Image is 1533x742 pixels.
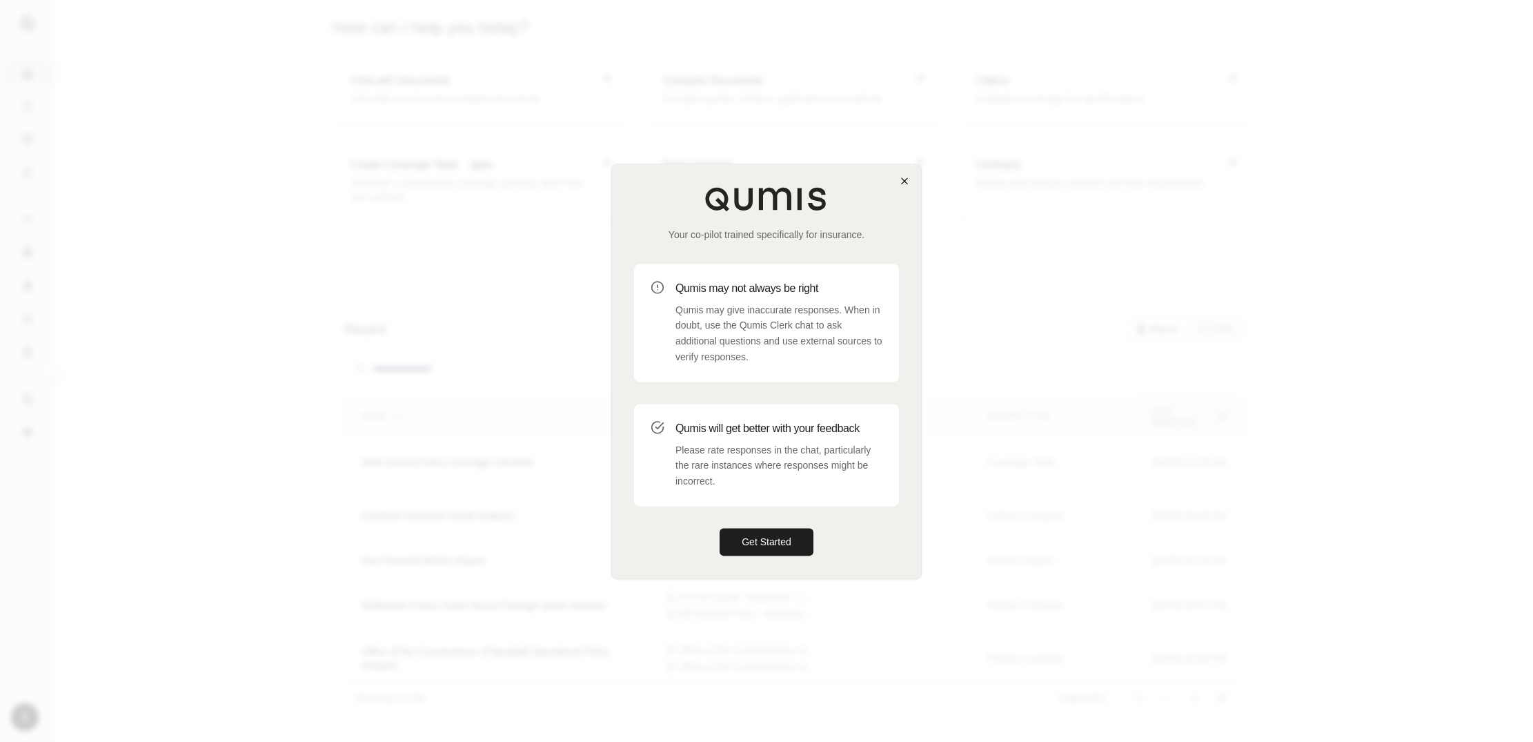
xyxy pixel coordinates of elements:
img: Qumis Logo [704,186,829,211]
h3: Qumis will get better with your feedback [675,420,882,437]
button: Get Started [720,528,813,556]
p: Please rate responses in the chat, particularly the rare instances where responses might be incor... [675,442,882,489]
h3: Qumis may not always be right [675,280,882,297]
p: Your co-pilot trained specifically for insurance. [634,228,899,242]
p: Qumis may give inaccurate responses. When in doubt, use the Qumis Clerk chat to ask additional qu... [675,302,882,365]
